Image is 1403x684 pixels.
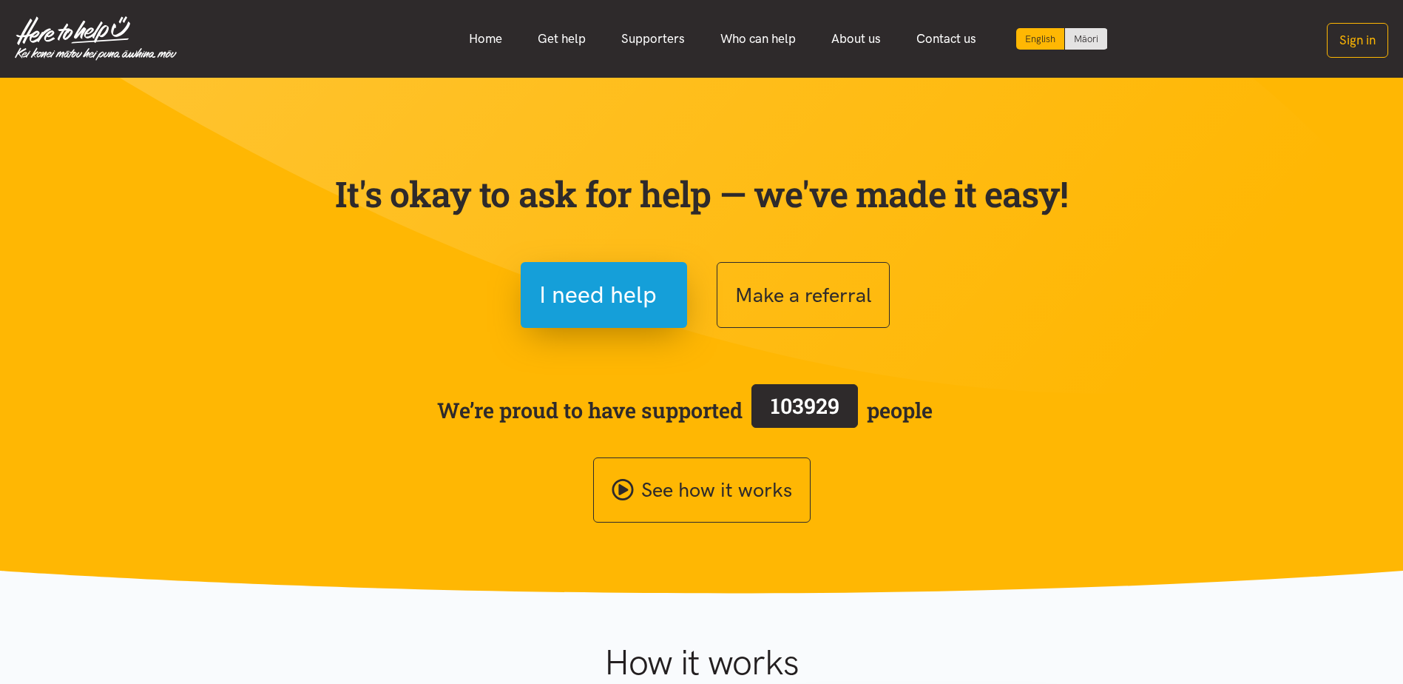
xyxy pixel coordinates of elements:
[1327,23,1388,58] button: Sign in
[771,392,839,420] span: 103929
[1016,28,1065,50] div: Current language
[437,381,933,439] span: We’re proud to have supported people
[703,23,814,55] a: Who can help
[539,276,657,314] span: I need help
[899,23,994,55] a: Contact us
[593,457,811,523] a: See how it works
[1016,28,1108,50] div: Language toggle
[814,23,899,55] a: About us
[15,16,177,61] img: Home
[451,23,520,55] a: Home
[521,262,687,328] button: I need help
[604,23,703,55] a: Supporters
[520,23,604,55] a: Get help
[717,262,890,328] button: Make a referral
[1065,28,1107,50] a: Switch to Te Reo Māori
[743,381,867,439] a: 103929
[460,641,943,684] h1: How it works
[332,172,1072,215] p: It's okay to ask for help — we've made it easy!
